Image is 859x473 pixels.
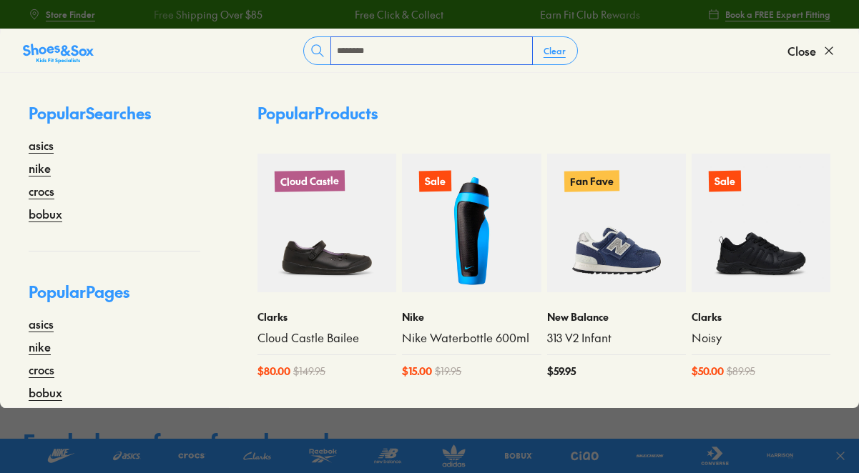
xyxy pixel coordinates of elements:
p: Clarks [692,309,830,324]
span: Book a FREE Expert Fitting [725,8,830,21]
a: 313 V2 Infant [547,330,686,346]
a: asics [29,315,54,332]
a: Sale [692,154,830,292]
a: bobux [29,384,62,401]
span: $ 19.95 [435,364,461,379]
a: Earn Fit Club Rewards [539,7,639,22]
span: $ 149.95 [293,364,325,379]
img: SNS_Logo_Responsive.svg [23,42,94,65]
p: Cloud Castle [275,170,345,192]
span: $ 89.95 [727,364,755,379]
a: Sale [402,154,541,292]
p: Sale [709,171,741,192]
a: Cloud Castle [257,154,396,292]
p: Nike [402,309,541,324]
a: Book a FREE Expert Fitting [708,1,830,27]
span: $ 59.95 [547,364,576,379]
a: Shoes &amp; Sox [23,39,94,62]
p: Clarks [257,309,396,324]
a: nike [29,159,51,176]
p: Popular Pages [29,280,200,315]
a: nike [29,338,51,355]
p: Popular Products [257,101,378,125]
p: Sale [419,171,451,192]
span: $ 50.00 [692,364,724,379]
p: Fan Fave [564,170,619,191]
button: Close [787,35,836,66]
a: Free Click & Collect [353,7,442,22]
a: asics [29,136,54,154]
a: Nike Waterbottle 600ml [402,330,541,346]
a: bobux [29,205,62,222]
button: Clear [532,38,577,64]
a: Store Finder [29,1,95,27]
span: $ 80.00 [257,364,290,379]
span: Close [787,42,816,59]
p: New Balance [547,309,686,324]
span: Store Finder [46,8,95,21]
a: crocs [29,182,54,199]
a: Free Shipping Over $85 [152,7,261,22]
a: Cloud Castle Bailee [257,330,396,346]
a: crocs [29,361,54,378]
span: $ 15.00 [402,364,432,379]
a: Noisy [692,330,830,346]
a: Fan Fave [547,154,686,292]
p: Popular Searches [29,101,200,136]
